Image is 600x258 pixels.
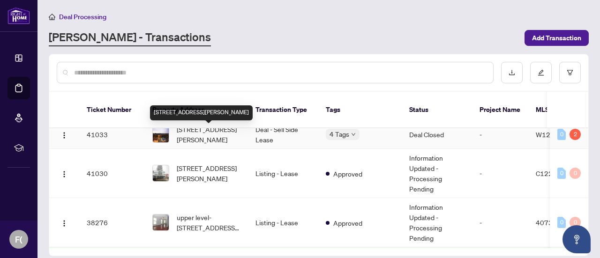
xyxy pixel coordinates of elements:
[402,198,472,247] td: Information Updated - Processing Pending
[330,129,349,140] span: 4 Tags
[536,169,574,177] span: C12244305
[177,124,240,145] span: [STREET_ADDRESS][PERSON_NAME]
[248,198,318,247] td: Listing - Lease
[536,130,576,139] span: W12171273
[318,92,402,128] th: Tags
[49,29,211,46] a: [PERSON_NAME] - Transactions
[59,13,106,21] span: Deal Processing
[60,170,68,178] img: Logo
[150,105,253,120] div: [STREET_ADDRESS][PERSON_NAME]
[15,233,22,246] span: F(
[557,129,566,140] div: 0
[177,212,240,233] span: upper level-[STREET_ADDRESS][PERSON_NAME]
[472,120,528,149] td: -
[559,62,581,83] button: filter
[509,69,515,76] span: download
[525,30,589,46] button: Add Transaction
[153,126,169,142] img: thumbnail-img
[557,217,566,228] div: 0
[402,92,472,128] th: Status
[79,120,145,149] td: 41033
[567,69,573,76] span: filter
[402,149,472,198] td: Information Updated - Processing Pending
[60,220,68,227] img: Logo
[538,69,544,76] span: edit
[402,120,472,149] td: Deal Closed
[570,217,581,228] div: 0
[528,92,585,128] th: MLS #
[530,62,552,83] button: edit
[7,7,30,24] img: logo
[501,62,523,83] button: download
[79,198,145,247] td: 38276
[532,30,581,45] span: Add Transaction
[248,92,318,128] th: Transaction Type
[557,168,566,179] div: 0
[57,166,72,181] button: Logo
[351,132,356,137] span: down
[79,149,145,198] td: 41030
[60,132,68,139] img: Logo
[153,214,169,230] img: thumbnail-img
[472,149,528,198] td: -
[570,129,581,140] div: 2
[472,198,528,247] td: -
[248,120,318,149] td: Deal - Sell Side Lease
[333,169,362,179] span: Approved
[570,168,581,179] div: 0
[177,163,240,184] span: [STREET_ADDRESS][PERSON_NAME]
[153,165,169,181] img: thumbnail-img
[57,215,72,230] button: Logo
[472,92,528,128] th: Project Name
[49,14,55,20] span: home
[57,127,72,142] button: Logo
[536,218,570,227] span: 40738595
[248,149,318,198] td: Listing - Lease
[562,225,591,253] button: Open asap
[145,92,248,128] th: Property Address
[79,92,145,128] th: Ticket Number
[333,218,362,228] span: Approved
